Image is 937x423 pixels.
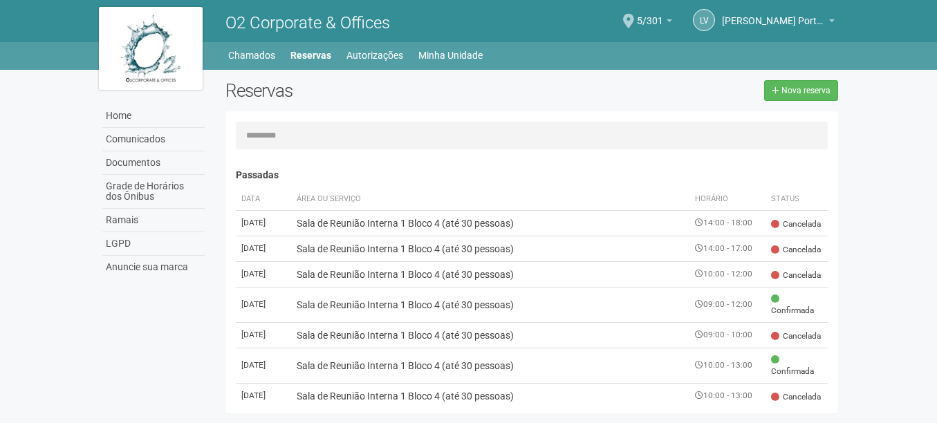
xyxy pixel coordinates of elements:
[291,236,690,261] td: Sala de Reunião Interna 1 Bloco 4 (até 30 pessoas)
[346,46,403,65] a: Autorizações
[291,261,690,287] td: Sala de Reunião Interna 1 Bloco 4 (até 30 pessoas)
[689,236,766,261] td: 14:00 - 17:00
[766,188,828,211] th: Status
[722,17,835,28] a: [PERSON_NAME] Porto [PERSON_NAME]
[771,218,821,230] span: Cancelada
[236,383,291,408] td: [DATE]
[236,261,291,287] td: [DATE]
[781,86,831,95] span: Nova reserva
[102,256,205,279] a: Anuncie sua marca
[637,17,672,28] a: 5/301
[771,244,821,256] span: Cancelada
[771,270,821,281] span: Cancelada
[291,383,690,408] td: Sala de Reunião Interna 1 Bloco 4 (até 30 pessoas)
[764,80,838,101] a: Nova reserva
[689,188,766,211] th: Horário
[689,348,766,383] td: 10:00 - 13:00
[771,330,821,342] span: Cancelada
[236,236,291,261] td: [DATE]
[102,104,205,128] a: Home
[689,261,766,287] td: 10:00 - 12:00
[722,2,826,26] span: Luis Vasconcelos Porto Fernandes
[689,210,766,236] td: 14:00 - 18:00
[225,13,390,32] span: O2 Corporate & Offices
[236,210,291,236] td: [DATE]
[102,232,205,256] a: LGPD
[236,348,291,383] td: [DATE]
[290,46,331,65] a: Reservas
[102,128,205,151] a: Comunicados
[689,383,766,408] td: 10:00 - 13:00
[771,391,821,403] span: Cancelada
[99,7,203,90] img: logo.jpg
[236,188,291,211] th: Data
[236,322,291,348] td: [DATE]
[291,188,690,211] th: Área ou Serviço
[689,322,766,348] td: 09:00 - 10:00
[102,175,205,209] a: Grade de Horários dos Ônibus
[102,209,205,232] a: Ramais
[291,348,690,383] td: Sala de Reunião Interna 1 Bloco 4 (até 30 pessoas)
[225,80,521,101] h2: Reservas
[693,9,715,31] a: LV
[102,151,205,175] a: Documentos
[771,293,822,317] span: Confirmada
[637,2,663,26] span: 5/301
[236,287,291,322] td: [DATE]
[236,170,828,180] h4: Passadas
[291,322,690,348] td: Sala de Reunião Interna 1 Bloco 4 (até 30 pessoas)
[418,46,483,65] a: Minha Unidade
[228,46,275,65] a: Chamados
[771,354,822,377] span: Confirmada
[291,210,690,236] td: Sala de Reunião Interna 1 Bloco 4 (até 30 pessoas)
[689,287,766,322] td: 09:00 - 12:00
[291,287,690,322] td: Sala de Reunião Interna 1 Bloco 4 (até 30 pessoas)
